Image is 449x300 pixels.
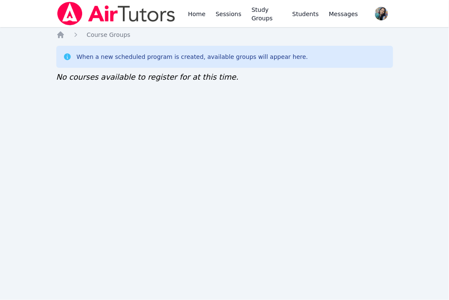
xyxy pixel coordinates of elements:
[56,2,176,25] img: Air Tutors
[56,72,239,81] span: No courses available to register for at this time.
[56,31,393,39] nav: Breadcrumb
[87,31,130,39] a: Course Groups
[329,10,358,18] span: Messages
[77,53,308,61] div: When a new scheduled program is created, available groups will appear here.
[87,31,130,38] span: Course Groups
